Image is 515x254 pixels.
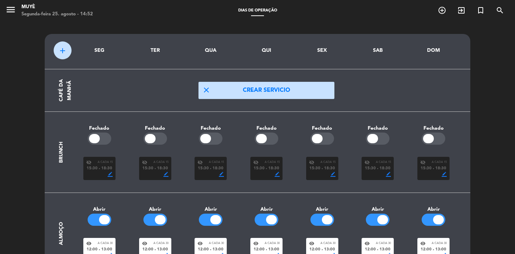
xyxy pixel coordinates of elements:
span: 15:30 [309,165,320,172]
div: Abrir [127,205,183,214]
div: Abrir [350,205,406,214]
span: A cada 15 [432,160,447,165]
div: QUA [188,46,233,55]
button: add [54,41,72,59]
span: visibility [420,241,426,246]
div: Fechado [294,124,350,133]
span: border_color [442,172,447,177]
div: Abrir [239,205,294,214]
span: add [58,46,67,55]
span: 13:00 [212,246,224,253]
span: A cada 30 [98,241,113,246]
span: A cada 30 [432,241,447,246]
span: close [202,86,211,94]
button: closeCrear servicio [198,82,334,99]
span: 15:30 [142,165,153,172]
span: border_color [330,172,335,177]
div: Fechado [183,124,239,133]
div: Fechado [127,124,183,133]
span: A cada 30 [209,241,224,246]
span: A cada 15 [153,160,168,165]
span: 13:00 [379,246,391,253]
i: exit_to_app [457,6,466,15]
span: 15:30 [254,165,265,172]
span: 13:00 [101,246,112,253]
span: 18:30 [157,165,168,172]
span: 15:30 [198,165,209,172]
span: visibility_off [253,160,259,165]
span: 13:00 [157,246,168,253]
span: A cada 15 [376,160,391,165]
div: SAB [355,46,401,55]
span: 18:30 [212,165,224,172]
span: visibility [142,241,147,246]
span: 12:00 [365,246,376,253]
span: fiber_manual_record [99,249,100,250]
span: A cada 30 [376,241,391,246]
span: Dias de Operação [235,9,281,13]
span: 12:00 [421,246,432,253]
span: border_color [108,172,113,177]
span: fiber_manual_record [99,168,100,169]
span: visibility_off [86,160,92,165]
div: Fechado [406,124,461,133]
span: visibility [86,241,92,246]
span: visibility_off [197,160,203,165]
span: fiber_manual_record [322,168,323,169]
span: A cada 15 [209,160,224,165]
span: 18:30 [101,165,112,172]
div: SEX [300,46,345,55]
span: 12:00 [198,246,209,253]
div: Fechado [72,124,127,133]
div: Muyè [21,4,93,11]
i: menu [5,4,16,15]
div: Fechado [239,124,294,133]
span: 18:30 [379,165,391,172]
span: visibility_off [420,160,426,165]
span: visibility [253,241,259,246]
span: 12:00 [254,246,265,253]
span: 18:30 [435,165,446,172]
i: search [496,6,504,15]
span: 15:30 [421,165,432,172]
span: 13:00 [435,246,446,253]
span: A cada 15 [320,160,335,165]
div: Abrir [406,205,461,214]
span: fiber_manual_record [154,249,156,250]
span: fiber_manual_record [322,249,323,250]
div: TER [133,46,178,55]
span: fiber_manual_record [154,168,156,169]
span: visibility_off [142,160,147,165]
span: border_color [219,172,224,177]
span: fiber_manual_record [377,249,378,250]
span: fiber_manual_record [433,249,434,250]
span: 18:30 [324,165,335,172]
div: Segunda-feira 25. agosto - 14:52 [21,11,93,18]
span: fiber_manual_record [210,249,211,250]
span: 12:00 [309,246,320,253]
div: Abrir [183,205,239,214]
span: fiber_manual_record [377,168,378,169]
div: QUI [244,46,289,55]
span: visibility [309,241,314,246]
span: fiber_manual_record [210,168,211,169]
div: Fechado [350,124,406,133]
span: A cada 30 [265,241,280,246]
span: 12:00 [142,246,153,253]
i: add_circle_outline [438,6,446,15]
span: A cada 15 [265,160,280,165]
div: SEG [77,46,122,55]
span: 18:30 [268,165,279,172]
span: fiber_manual_record [266,168,267,169]
span: A cada 30 [320,241,335,246]
span: 12:00 [87,246,98,253]
span: border_color [163,172,168,177]
span: fiber_manual_record [266,249,267,250]
button: menu [5,4,16,18]
span: visibility [197,241,203,246]
span: 13:00 [268,246,279,253]
div: Brunch [57,141,65,163]
span: visibility [364,241,370,246]
div: DOM [411,46,456,55]
div: Café da manhã [57,69,74,112]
